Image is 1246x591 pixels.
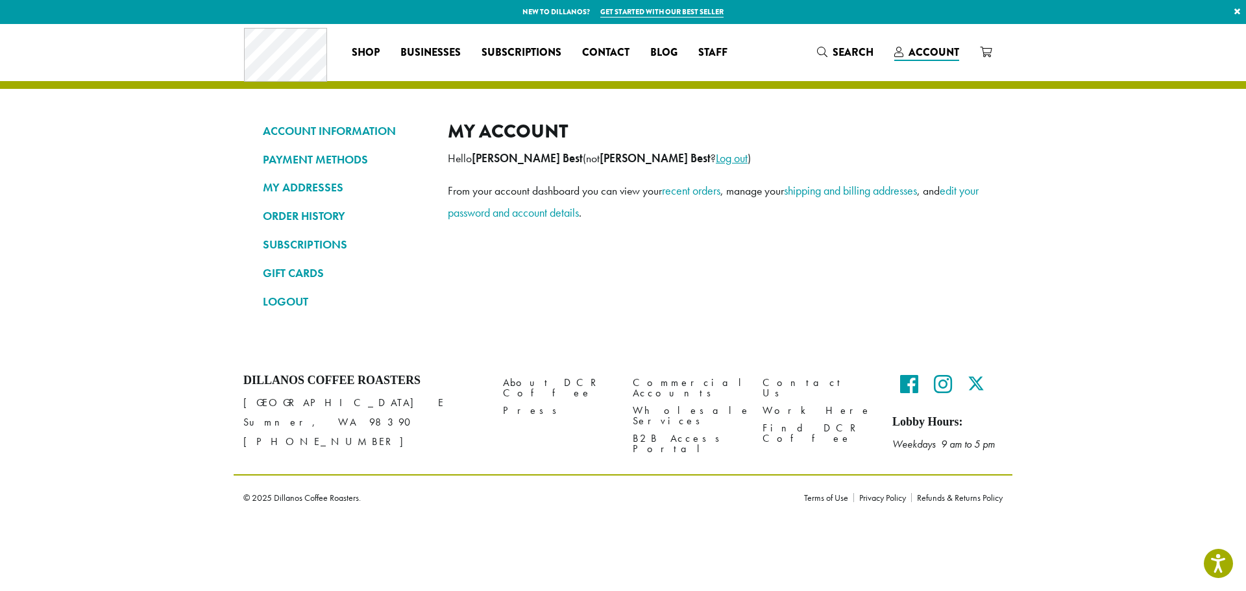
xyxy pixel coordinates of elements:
[263,120,428,323] nav: Account pages
[600,6,724,18] a: Get started with our best seller
[633,402,743,430] a: Wholesale Services
[804,493,853,502] a: Terms of Use
[892,437,995,451] em: Weekdays 9 am to 5 pm
[763,420,873,448] a: Find DCR Coffee
[784,183,917,198] a: shipping and billing addresses
[909,45,959,60] span: Account
[503,374,613,402] a: About DCR Coffee
[243,493,785,502] p: © 2025 Dillanos Coffee Roasters.
[698,45,727,61] span: Staff
[853,493,911,502] a: Privacy Policy
[716,151,748,165] a: Log out
[892,415,1003,429] h5: Lobby Hours:
[243,393,483,452] p: [GEOGRAPHIC_DATA] E Sumner, WA 98390 [PHONE_NUMBER]
[263,205,428,227] a: ORDER HISTORY
[650,45,678,61] span: Blog
[807,42,884,63] a: Search
[341,42,390,63] a: Shop
[763,402,873,420] a: Work Here
[482,45,561,61] span: Subscriptions
[633,374,743,402] a: Commercial Accounts
[263,262,428,284] a: GIFT CARDS
[600,151,711,165] strong: [PERSON_NAME] Best
[243,374,483,388] h4: Dillanos Coffee Roasters
[263,234,428,256] a: SUBSCRIPTIONS
[763,374,873,402] a: Contact Us
[503,402,613,420] a: Press
[448,147,983,169] p: Hello (not ? )
[263,291,428,313] a: LOGOUT
[688,42,738,63] a: Staff
[833,45,873,60] span: Search
[263,176,428,199] a: MY ADDRESSES
[400,45,461,61] span: Businesses
[633,430,743,458] a: B2B Access Portal
[582,45,629,61] span: Contact
[911,493,1003,502] a: Refunds & Returns Policy
[263,149,428,171] a: PAYMENT METHODS
[448,120,983,143] h2: My account
[448,180,983,224] p: From your account dashboard you can view your , manage your , and .
[472,151,583,165] strong: [PERSON_NAME] Best
[662,183,720,198] a: recent orders
[263,120,428,142] a: ACCOUNT INFORMATION
[352,45,380,61] span: Shop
